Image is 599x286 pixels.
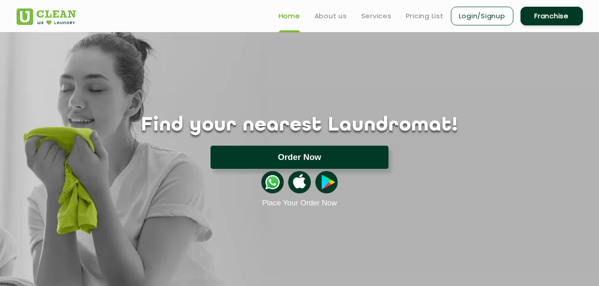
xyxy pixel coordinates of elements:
[314,11,347,21] a: About us
[315,171,338,193] img: playstoreicon.png
[279,11,300,21] a: Home
[361,11,392,21] a: Services
[521,7,583,25] a: Franchise
[17,8,76,25] img: UClean Laundry and Dry Cleaning
[211,146,388,169] button: Order Now
[451,7,513,25] a: Login/Signup
[10,114,590,137] h1: Find your nearest Laundromat!
[261,171,284,193] img: whatsappicon.png
[406,11,444,21] a: Pricing List
[262,199,337,208] a: Place Your Order Now
[288,171,310,193] img: apple-icon.png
